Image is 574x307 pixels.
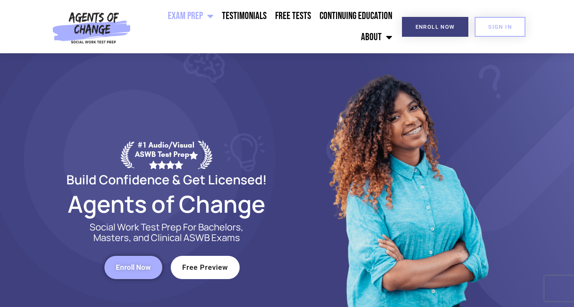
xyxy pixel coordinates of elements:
[271,5,315,27] a: Free Tests
[315,5,396,27] a: Continuing Education
[104,256,162,279] a: Enroll Now
[164,5,218,27] a: Exam Prep
[116,264,151,271] span: Enroll Now
[171,256,240,279] a: Free Preview
[402,17,468,37] a: Enroll Now
[46,173,287,186] h2: Build Confidence & Get Licensed!
[182,264,228,271] span: Free Preview
[415,24,455,30] span: Enroll Now
[134,5,396,48] nav: Menu
[134,140,198,169] div: #1 Audio/Visual ASWB Test Prep
[218,5,271,27] a: Testimonials
[357,27,396,48] a: About
[80,222,253,243] p: Social Work Test Prep For Bachelors, Masters, and Clinical ASWB Exams
[46,194,287,214] h2: Agents of Change
[475,17,525,37] a: SIGN IN
[488,24,512,30] span: SIGN IN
